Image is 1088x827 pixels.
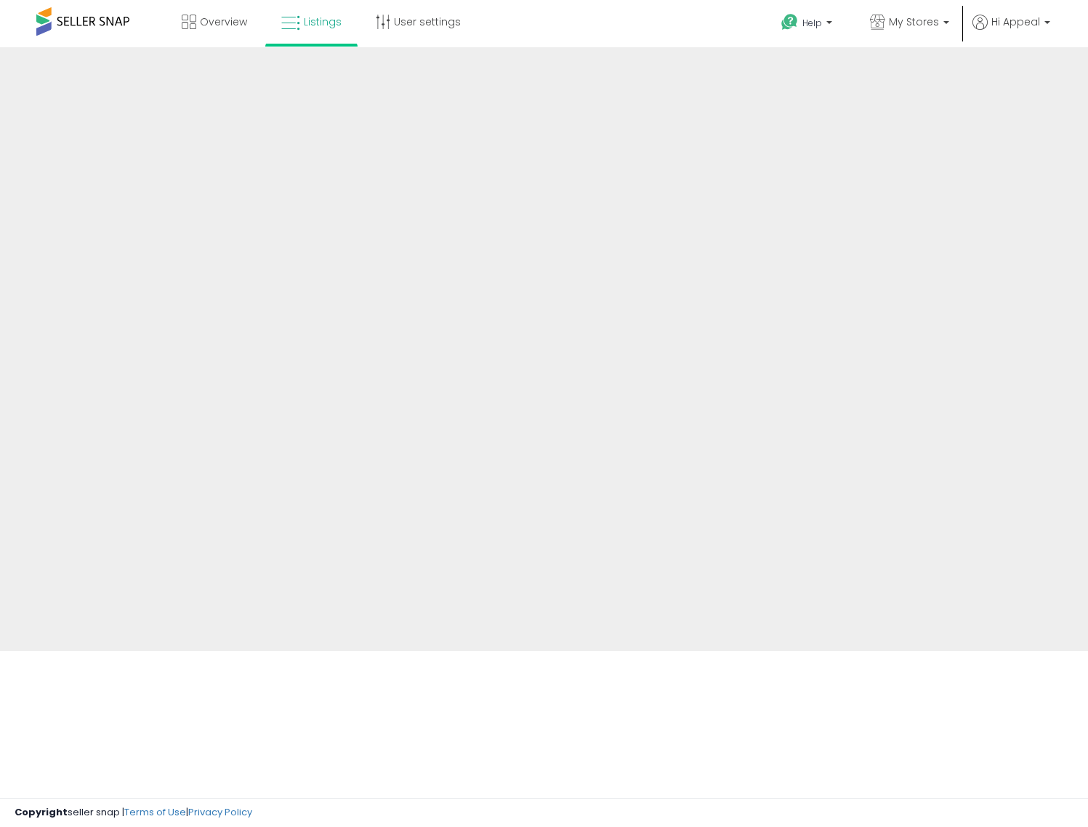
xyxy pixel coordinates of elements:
span: Listings [304,15,342,29]
a: Help [770,2,847,47]
span: My Stores [889,15,939,29]
span: Overview [200,15,247,29]
i: Get Help [781,13,799,31]
span: Help [802,17,822,29]
a: Hi Appeal [972,15,1050,47]
span: Hi Appeal [991,15,1040,29]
